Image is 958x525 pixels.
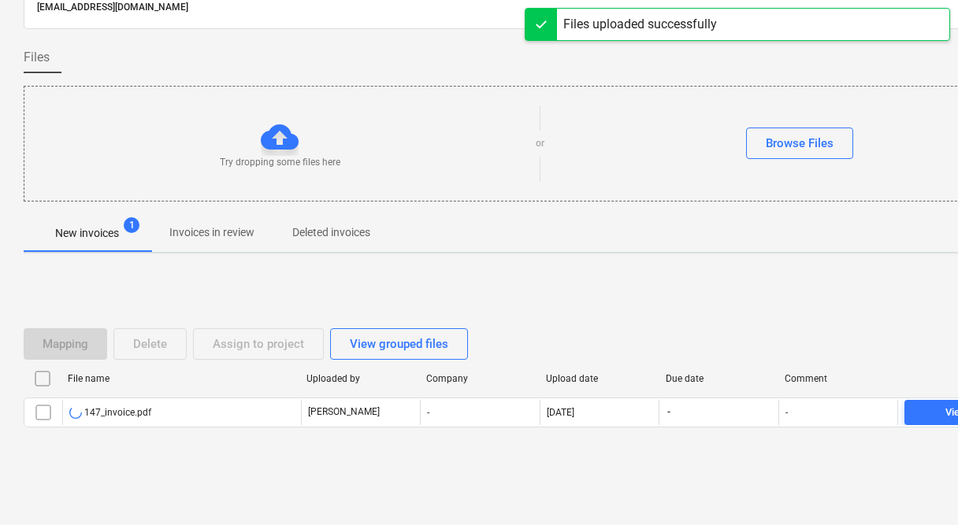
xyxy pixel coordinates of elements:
[169,224,254,241] p: Invoices in review
[350,334,448,354] div: View grouped files
[666,373,773,384] div: Due date
[308,405,380,419] p: [PERSON_NAME]
[666,405,672,419] span: -
[536,137,544,150] p: or
[546,373,653,384] div: Upload date
[69,406,151,419] div: 147_invoice.pdf
[785,407,788,418] div: -
[746,128,853,159] button: Browse Files
[879,449,958,525] iframe: Chat Widget
[69,406,82,419] div: OCR in progress
[292,224,370,241] p: Deleted invoices
[766,133,834,153] div: Browse Files
[563,15,717,34] div: Files uploaded successfully
[330,328,468,360] button: View grouped files
[426,373,533,384] div: Company
[785,373,892,384] div: Comment
[24,48,50,67] span: Files
[68,373,294,384] div: File name
[547,407,574,418] div: [DATE]
[220,156,340,169] p: Try dropping some files here
[55,225,119,242] p: New invoices
[420,400,539,425] div: -
[124,217,139,233] span: 1
[306,373,414,384] div: Uploaded by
